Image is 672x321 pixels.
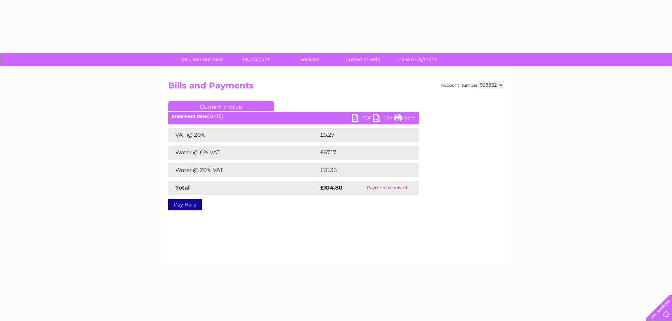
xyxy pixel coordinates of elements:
a: CSV [373,114,394,124]
a: Print [394,114,415,124]
div: [DATE] [168,114,419,119]
td: Payment received [356,181,419,195]
a: PDF [352,114,373,124]
a: Customer Help [334,53,392,66]
strong: £104.80 [320,184,343,191]
a: Services [280,53,339,66]
td: VAT @ 20% [168,128,319,142]
b: Statement Date: [172,113,208,119]
strong: Total [175,184,190,191]
a: My Clear Business [173,53,231,66]
div: Account number [441,81,504,89]
td: £31.36 [319,163,404,177]
td: £6.27 [319,128,402,142]
td: Water @ 20% VAT [168,163,319,177]
a: Make A Payment [388,53,446,66]
td: Water @ 0% VAT [168,146,319,160]
a: Pay Here [168,199,202,210]
a: Current Invoice [168,101,274,111]
h2: Bills and Payments [168,81,504,94]
td: £67.17 [319,146,403,160]
a: My Account [227,53,285,66]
